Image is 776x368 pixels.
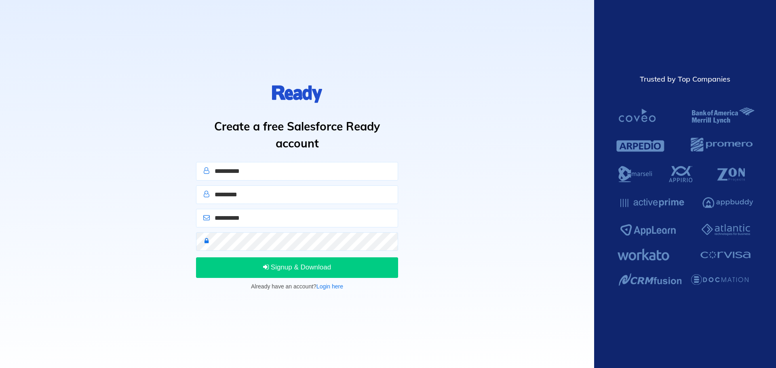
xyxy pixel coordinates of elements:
[263,263,331,271] span: Signup & Download
[615,99,756,294] img: Salesforce Ready Customers
[196,282,398,291] p: Already have an account?
[193,118,401,152] h1: Create a free Salesforce Ready account
[615,74,756,84] div: Trusted by Top Companies
[272,83,322,105] img: logo
[316,283,343,290] a: Login here
[196,257,398,278] button: Signup & Download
